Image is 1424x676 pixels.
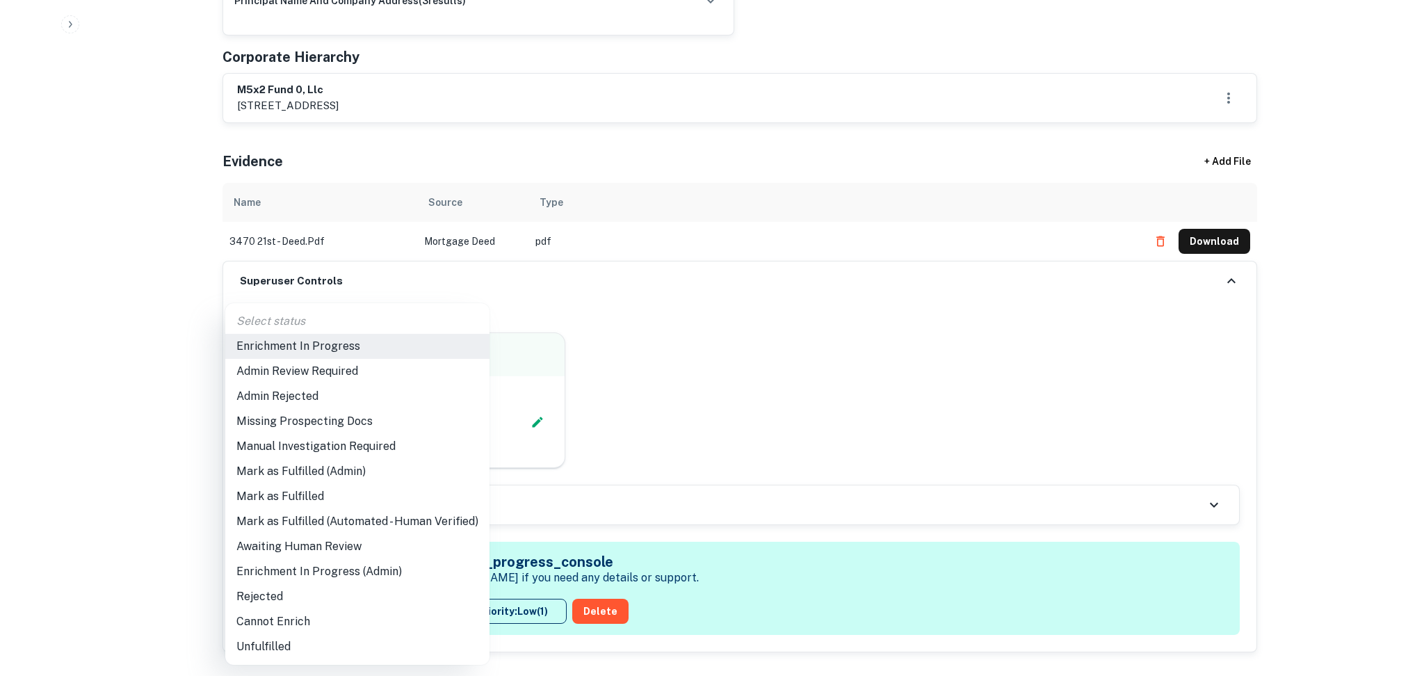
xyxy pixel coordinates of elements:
[225,459,489,484] li: Mark as Fulfilled (Admin)
[225,584,489,609] li: Rejected
[225,509,489,534] li: Mark as Fulfilled (Automated - Human Verified)
[225,334,489,359] li: Enrichment In Progress
[225,609,489,634] li: Cannot Enrich
[225,434,489,459] li: Manual Investigation Required
[225,634,489,659] li: Unfulfilled
[225,484,489,509] li: Mark as Fulfilled
[225,409,489,434] li: Missing Prospecting Docs
[225,384,489,409] li: Admin Rejected
[225,559,489,584] li: Enrichment In Progress (Admin)
[1354,565,1424,631] iframe: Chat Widget
[225,534,489,559] li: Awaiting Human Review
[225,359,489,384] li: Admin Review Required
